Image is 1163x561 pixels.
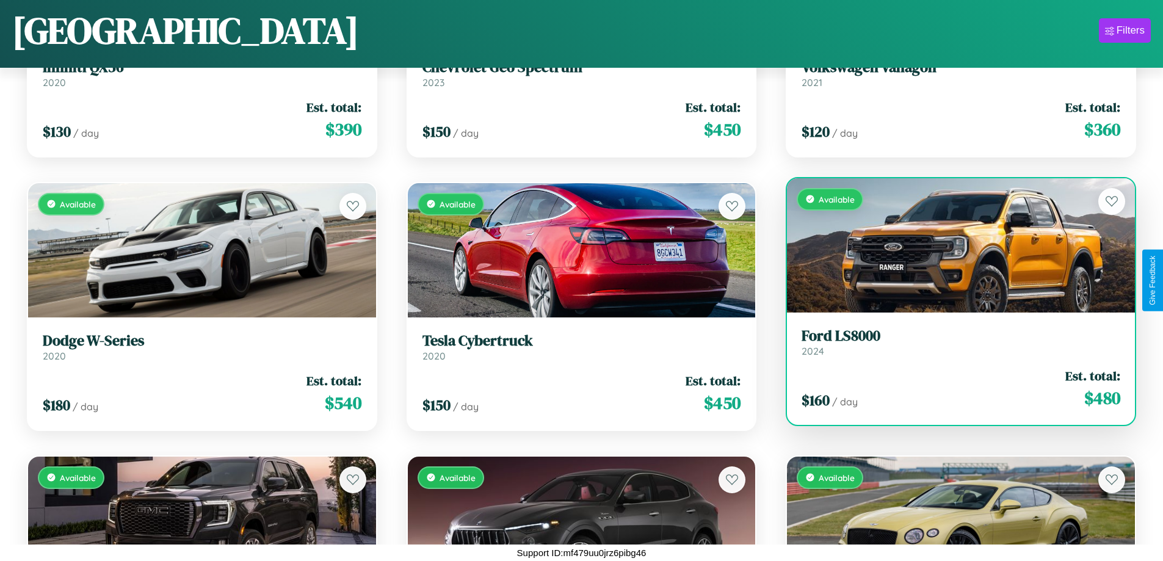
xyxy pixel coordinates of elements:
[686,98,741,116] span: Est. total:
[832,127,858,139] span: / day
[43,332,361,350] h3: Dodge W-Series
[453,400,479,413] span: / day
[819,194,855,204] span: Available
[440,472,476,483] span: Available
[73,400,98,413] span: / day
[325,117,361,142] span: $ 390
[422,350,446,362] span: 2020
[306,98,361,116] span: Est. total:
[43,59,361,76] h3: Infiniti QX56
[73,127,99,139] span: / day
[1065,367,1120,385] span: Est. total:
[802,327,1120,345] h3: Ford LS8000
[1065,98,1120,116] span: Est. total:
[1099,18,1151,43] button: Filters
[422,59,741,76] h3: Chevrolet Geo Spectrum
[43,350,66,362] span: 2020
[422,332,741,350] h3: Tesla Cybertruck
[422,76,444,89] span: 2023
[60,472,96,483] span: Available
[802,327,1120,357] a: Ford LS80002024
[1148,256,1157,305] div: Give Feedback
[517,545,647,561] p: Support ID: mf479uu0jrz6pibg46
[12,5,359,56] h1: [GEOGRAPHIC_DATA]
[1084,386,1120,410] span: $ 480
[802,345,824,357] span: 2024
[802,390,830,410] span: $ 160
[802,59,1120,76] h3: Volkswagen Vanagon
[422,59,741,89] a: Chevrolet Geo Spectrum2023
[306,372,361,389] span: Est. total:
[422,395,451,415] span: $ 150
[43,395,70,415] span: $ 180
[832,396,858,408] span: / day
[1084,117,1120,142] span: $ 360
[43,59,361,89] a: Infiniti QX562020
[819,472,855,483] span: Available
[704,391,741,415] span: $ 450
[325,391,361,415] span: $ 540
[453,127,479,139] span: / day
[43,332,361,362] a: Dodge W-Series2020
[802,76,822,89] span: 2021
[704,117,741,142] span: $ 450
[802,121,830,142] span: $ 120
[440,199,476,209] span: Available
[60,199,96,209] span: Available
[802,59,1120,89] a: Volkswagen Vanagon2021
[422,332,741,362] a: Tesla Cybertruck2020
[43,121,71,142] span: $ 130
[422,121,451,142] span: $ 150
[1117,24,1145,37] div: Filters
[43,76,66,89] span: 2020
[686,372,741,389] span: Est. total:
